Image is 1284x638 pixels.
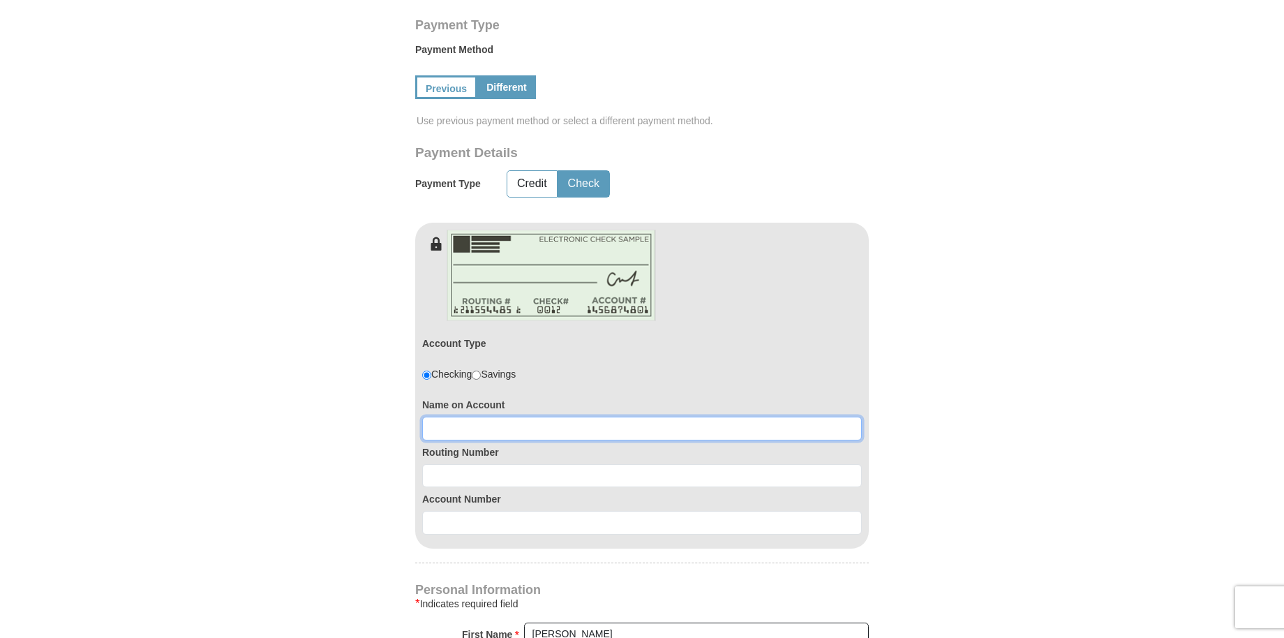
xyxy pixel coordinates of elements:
[422,445,862,459] label: Routing Number
[507,171,557,197] button: Credit
[415,595,869,612] div: Indicates required field
[417,114,870,128] span: Use previous payment method or select a different payment method.
[477,75,536,99] a: Different
[422,336,486,350] label: Account Type
[415,145,771,161] h3: Payment Details
[447,230,656,321] img: check-en.png
[415,178,481,190] h5: Payment Type
[422,398,862,412] label: Name on Account
[558,171,609,197] button: Check
[415,584,869,595] h4: Personal Information
[415,43,869,64] label: Payment Method
[415,20,869,31] h4: Payment Type
[415,75,477,99] a: Previous
[422,492,862,506] label: Account Number
[422,367,516,381] div: Checking Savings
